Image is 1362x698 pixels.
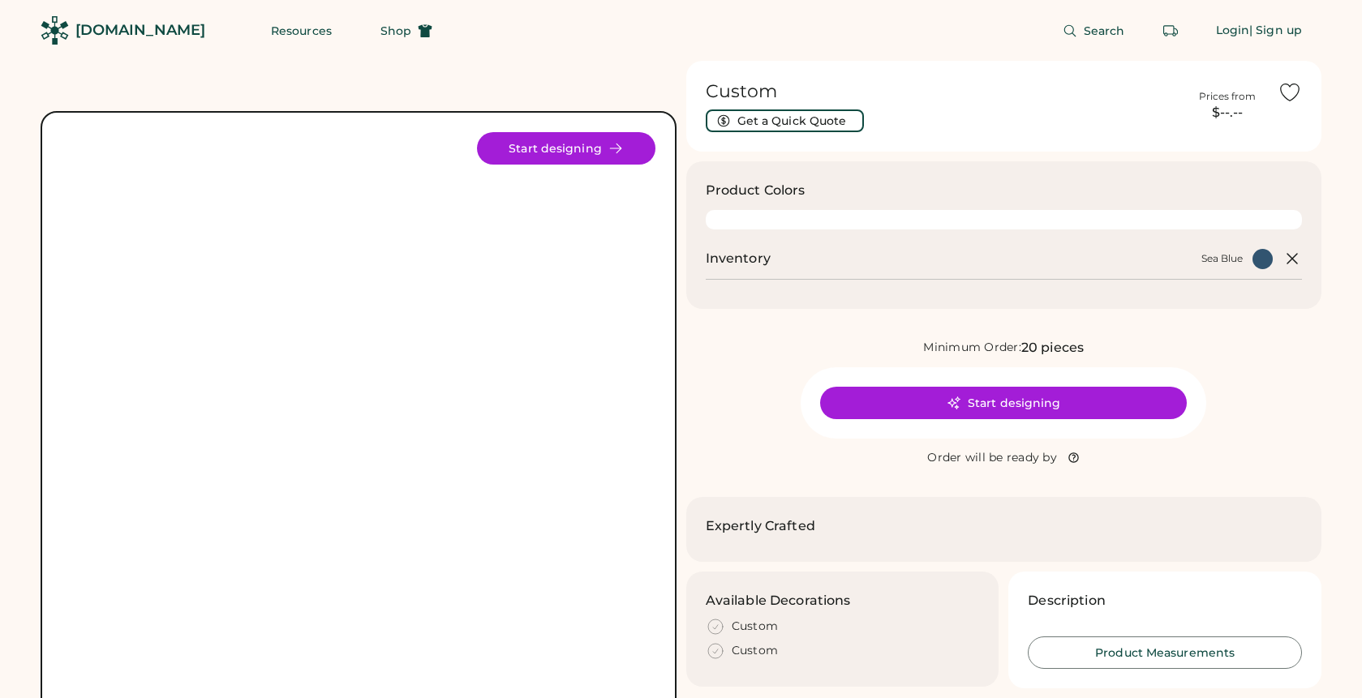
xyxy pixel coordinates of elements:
span: Search [1084,25,1125,36]
button: Shop [361,15,452,47]
div: $--.-- [1187,103,1268,122]
h3: Description [1028,591,1106,610]
h2: Inventory [706,249,771,268]
div: Custom [732,619,779,635]
h3: Available Decorations [706,591,851,610]
button: Start designing [820,387,1187,419]
button: Start designing [477,132,655,165]
h3: Product Colors [706,181,806,200]
div: Minimum Order: [923,340,1021,356]
div: [DOMAIN_NAME] [75,20,205,41]
button: Get a Quick Quote [706,109,864,132]
div: Order will be ready by [927,450,1057,466]
button: Retrieve an order [1154,15,1187,47]
div: 20 pieces [1021,338,1084,358]
span: Shop [380,25,411,36]
div: Login [1216,23,1250,39]
div: Prices from [1199,90,1256,103]
img: Rendered Logo - Screens [41,16,69,45]
h2: Expertly Crafted [706,516,815,536]
button: Search [1043,15,1145,47]
div: Custom [732,643,779,659]
button: Resources [251,15,351,47]
button: Product Measurements [1028,636,1302,669]
div: Sea Blue [1201,252,1243,265]
h1: Custom [706,80,1178,103]
div: | Sign up [1249,23,1302,39]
